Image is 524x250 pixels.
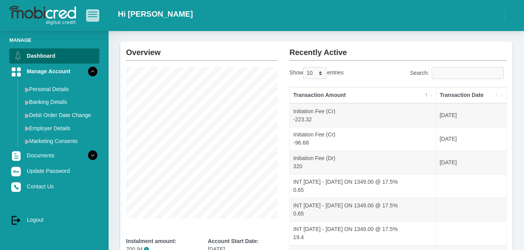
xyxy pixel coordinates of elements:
[9,6,76,25] img: logo-mobicred.svg
[436,127,506,151] td: [DATE]
[436,103,506,127] td: [DATE]
[22,122,99,134] a: Employer Details
[9,164,99,178] a: Update Password
[25,139,29,144] img: menu arrow
[22,83,99,95] a: Personal Details
[436,87,506,103] th: Transaction Date: activate to sort column ascending
[432,67,504,79] input: Search:
[9,179,99,194] a: Contact Us
[410,67,507,79] label: Search:
[9,48,99,63] a: Dashboard
[25,113,29,118] img: menu arrow
[436,150,506,174] td: [DATE]
[208,238,259,244] b: Account Start Date:
[126,238,176,244] b: Instalment amount:
[290,87,436,103] th: Transaction Amount: activate to sort column descending
[290,103,436,127] td: Initiation Fee (Cr) -223.32
[290,198,436,221] td: INT [DATE] - [DATE] ON 1349.00 @ 17.5% 0.65
[290,174,436,198] td: INT [DATE] - [DATE] ON 1349.00 @ 17.5% 0.65
[290,127,436,151] td: Initiation Fee (Cr) -96.68
[289,41,507,57] h2: Recently Active
[290,221,436,245] td: INT [DATE] - [DATE] ON 1349.00 @ 17.5% 19.4
[25,87,29,92] img: menu arrow
[289,67,343,79] label: Show entries
[9,148,99,163] a: Documents
[290,150,436,174] td: Initiation Fee (Dr) 320
[9,36,99,44] li: Manage
[22,109,99,121] a: Debit Order Date Change
[9,212,99,227] a: Logout
[126,41,278,57] h2: Overview
[25,126,29,131] img: menu arrow
[118,9,193,19] h2: Hi [PERSON_NAME]
[22,135,99,147] a: Marketing Consents
[9,64,99,79] a: Manage Account
[25,100,29,105] img: menu arrow
[303,67,327,79] select: Showentries
[22,96,99,108] a: Banking Details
